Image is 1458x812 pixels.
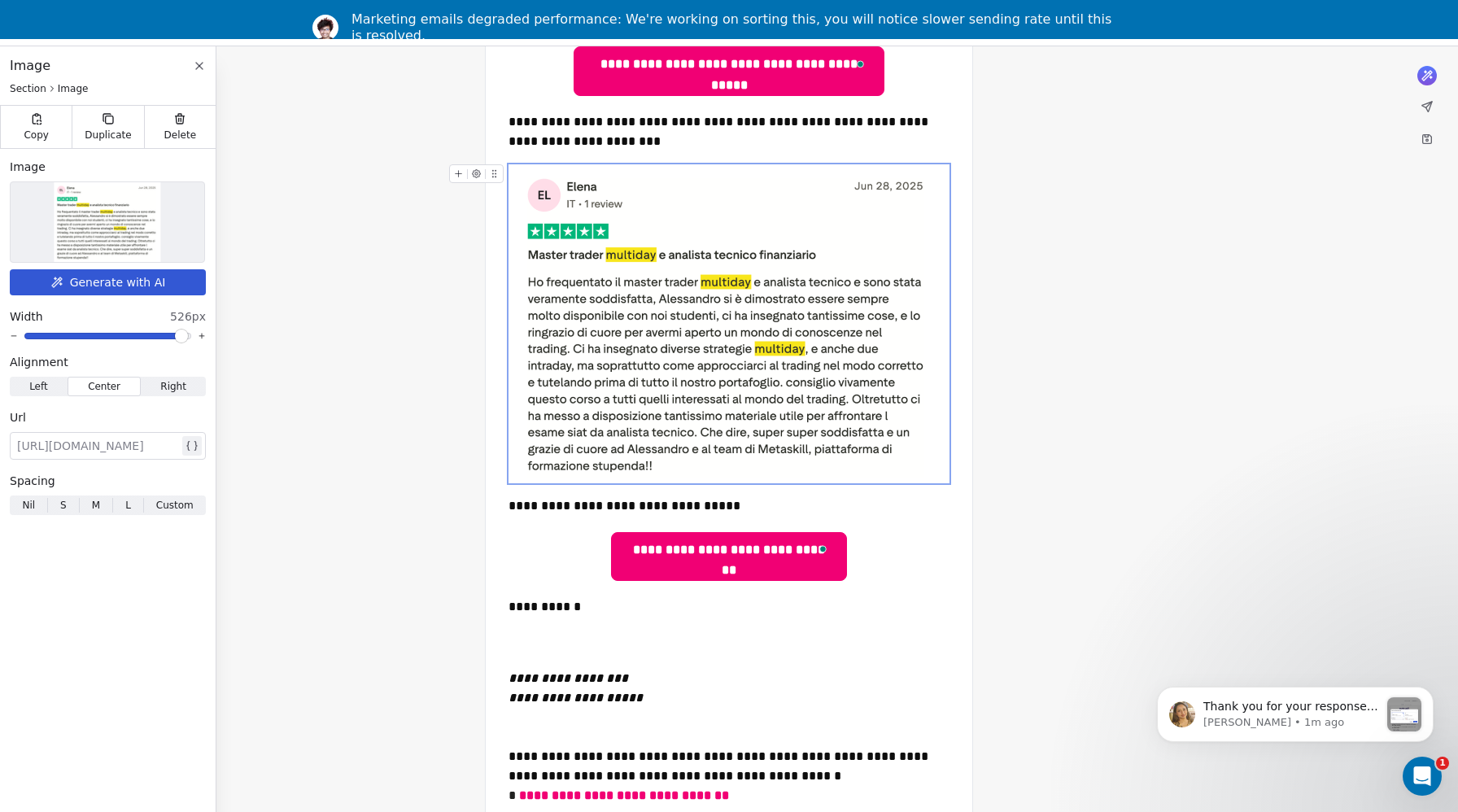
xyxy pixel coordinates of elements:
[10,409,26,426] span: Url
[24,129,49,142] span: Copy
[351,11,1120,44] div: Marketing emails degraded performance: We're working on sorting this, you will notice slower send...
[10,159,46,175] span: Image
[54,182,160,262] img: Selected image
[10,56,50,76] span: Image
[60,498,67,513] span: S
[29,379,48,394] span: Left
[10,82,46,95] span: Section
[58,82,89,95] span: Image
[1133,654,1458,768] iframe: Intercom notifications message
[22,498,35,513] span: Nil
[156,498,194,513] span: Custom
[125,498,131,513] span: L
[164,129,197,142] span: Delete
[85,129,131,142] span: Duplicate
[170,308,206,325] span: 526px
[1436,757,1449,770] span: 1
[1403,757,1442,796] iframe: Intercom live chat
[10,308,43,325] span: Width
[312,15,338,41] img: Profile image for Ram
[10,473,55,489] span: Spacing
[10,354,68,370] span: Alignment
[10,269,206,295] button: Generate with AI
[574,47,884,81] span: To enrich screen reader interactions, please activate Accessibility in Grammarly extension settings
[612,533,845,567] span: To enrich screen reader interactions, please activate Accessibility in Grammarly extension settings
[92,498,100,513] span: M
[160,379,186,394] span: Right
